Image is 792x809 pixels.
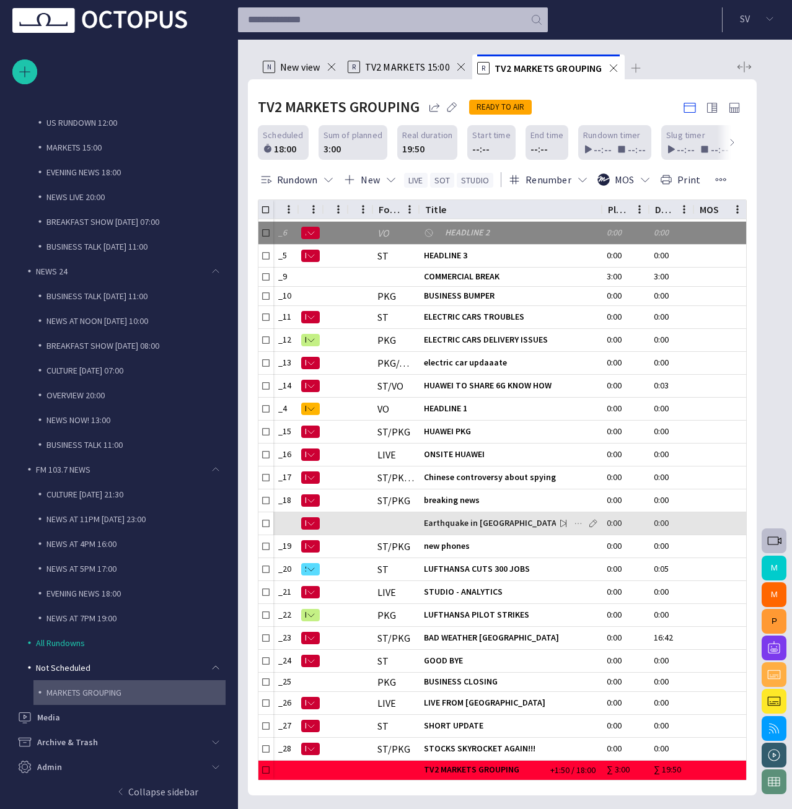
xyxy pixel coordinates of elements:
button: N [301,581,320,603]
span: Scheduled [263,129,304,141]
div: BREAKFAST SHOW [DATE] 08:00 [33,333,226,358]
span: N [305,587,306,597]
div: BUSINESS TALK 11:00 [33,432,226,457]
div: MARKETS GROUPING [33,680,226,705]
div: STOCKS SKYROCKET AGAIN!!! [424,738,597,760]
span: Sum of planned [323,129,382,141]
button: SV [730,7,785,30]
div: 0:00 [607,448,644,460]
div: 0:00 [607,609,644,621]
div: _15 [278,426,293,437]
span: Rundown timer [583,129,640,141]
div: 3:00 [607,271,644,282]
p: NEWS AT NOON [DATE] 10:00 [46,315,226,327]
div: EVENING NEWS 18:00 [33,160,226,185]
button: SOT [430,173,455,188]
div: CULTURE [DATE] 07:00 [33,358,226,383]
div: 0:00 [654,448,674,460]
div: LUFTHANSA PILOT STRIKES [424,604,597,626]
div: ST [377,310,389,324]
div: Lck [348,200,372,219]
div: _6 [278,227,293,238]
div: GOOD BYE [424,650,597,672]
span: N [305,450,306,460]
p: EVENING NEWS 18:00 [46,587,226,600]
p: MARKETS 15:00 [46,141,226,154]
div: _14 [278,380,293,391]
button: New [341,168,399,191]
div: BUSINESS TALK [DATE] 11:00 [33,284,226,308]
span: R [305,610,306,620]
div: 0:00 [607,357,644,369]
div: 0:00 [654,494,674,506]
button: N [301,352,320,374]
span: HUAWEI PKG [424,426,597,437]
div: _27 [278,720,293,732]
span: SHORT UPDATE [424,720,597,732]
div: NEWS AT 7PM 19:00 [33,606,226,631]
button: Renumber [506,168,591,191]
div: _4 [278,403,293,414]
div: PKG [377,333,396,347]
div: --:-- [530,141,548,156]
button: Menu [728,200,747,219]
div: Duration [649,200,693,219]
button: Menu [279,200,298,219]
div: ? [298,200,323,219]
button: N [301,650,320,672]
p: NEWS AT 7PM 19:00 [46,612,226,624]
div: ST/PKG [377,742,410,756]
p: FM 103.7 NEWS [36,463,213,476]
button: N [301,466,320,489]
div: 0:00 [607,380,644,391]
span: GOOD BYE [424,655,597,667]
p: NEWS NOW! 13:00 [46,414,226,426]
div: Plan dur [608,203,630,216]
p: BREAKFAST SHOW [DATE] 08:00 [46,339,226,352]
p: All Rundowns [36,637,226,649]
div: 0:00 [607,227,644,238]
div: Pg [273,200,298,219]
button: N [301,715,320,737]
div: ST [377,654,389,668]
button: R [301,329,320,351]
div: RTV2 MARKETS 15:00 [343,55,472,79]
button: MOS [596,168,654,191]
div: 0:00 [654,697,674,709]
div: ST/PKG [377,425,410,439]
button: Print [658,168,705,191]
div: _17 [278,471,293,483]
div: BREAKFAST SHOW [DATE] 07:00 [33,209,226,234]
p: EVENING NEWS 18:00 [46,166,226,178]
h2: TV2 MARKETS GROUPING [258,98,420,116]
span: N [305,633,306,643]
p: BUSINESS TALK 11:00 [46,439,226,451]
p: Not Scheduled [36,662,213,674]
div: ∑ 3:00 [607,764,644,776]
span: Chinese controversy about spying [424,471,597,483]
div: 0:00 [607,334,644,346]
div: _11 [278,311,293,323]
p: NEWS 24 [36,265,213,278]
div: Plan dur [602,200,649,219]
div: _9 [278,271,293,282]
div: 0:00 [607,517,644,529]
span: Earthquake in [GEOGRAPHIC_DATA] [424,517,597,529]
div: 0:00 [607,290,644,302]
div: LIVE FROM WALL STREET2 [424,692,597,714]
div: ST/PKG [377,631,410,645]
button: Menu [400,200,419,219]
div: 0:00 [607,720,644,732]
button: M [762,556,786,580]
div: 0:00 [654,290,674,302]
div: 3:00 [323,141,341,156]
div: Title [425,203,446,216]
span: BUSINESS BUMPER [424,290,597,302]
button: Menu [630,200,649,219]
img: Octopus News Room [12,8,187,33]
span: LUFTHANSA CUTS 300 JOBS [424,563,597,575]
div: HEADLINE 1 [424,398,597,420]
div: ST/VO [377,379,403,393]
div: 0:00 [654,311,674,323]
div: SHORT UPDATE [424,715,597,737]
